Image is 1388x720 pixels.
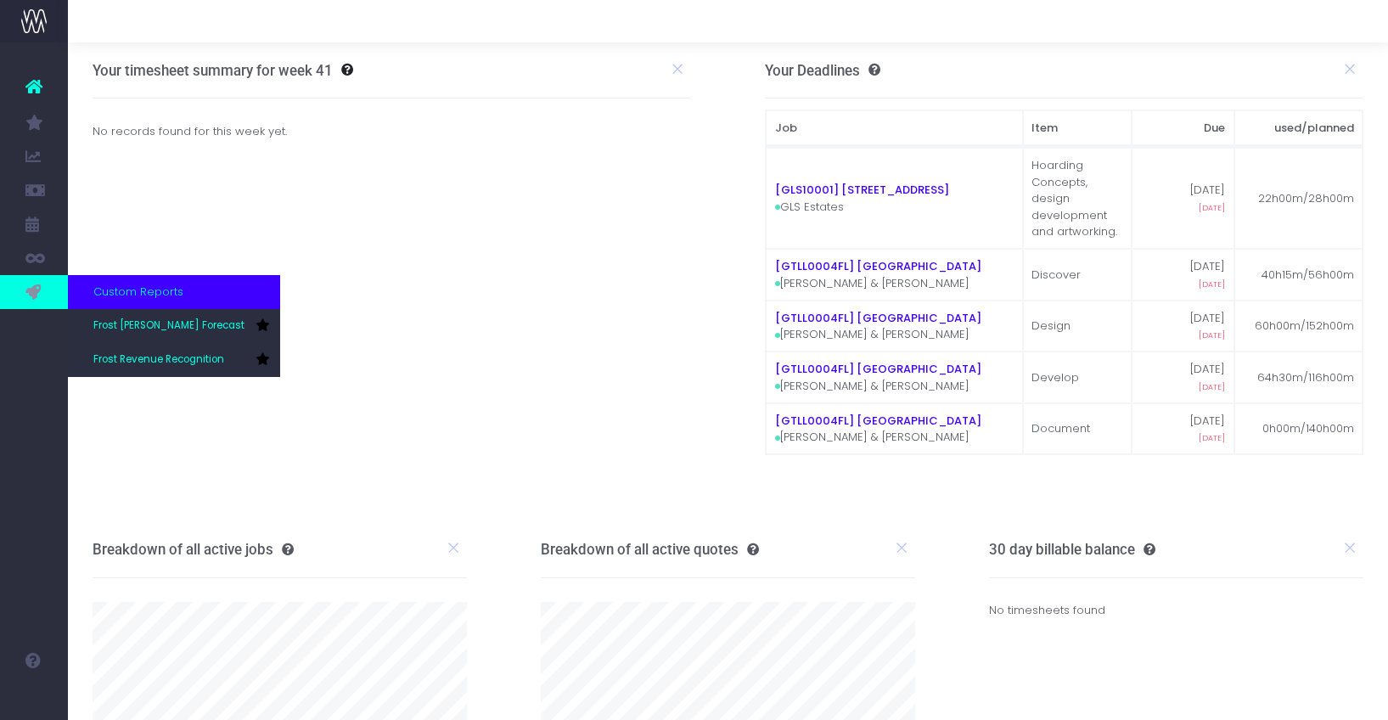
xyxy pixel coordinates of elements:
span: 22h00m/28h00m [1258,190,1354,207]
a: [GTLL0004FL] [GEOGRAPHIC_DATA] [775,361,981,377]
span: [DATE] [1199,202,1225,214]
td: [PERSON_NAME] & [PERSON_NAME] [766,249,1023,301]
span: 64h30m/116h00m [1257,369,1354,386]
h3: Breakdown of all active jobs [93,541,294,558]
span: Custom Reports [93,284,183,301]
a: Frost Revenue Recognition [68,343,280,377]
span: Frost Revenue Recognition [93,352,224,368]
span: 40h15m/56h00m [1262,267,1354,284]
td: Develop [1023,352,1132,403]
td: [PERSON_NAME] & [PERSON_NAME] [766,301,1023,352]
span: 0h00m/140h00m [1262,420,1354,437]
a: Frost [PERSON_NAME] Forecast [68,309,280,343]
th: Due: activate to sort column ascending [1132,110,1234,146]
span: [DATE] [1199,432,1225,444]
span: Frost [PERSON_NAME] Forecast [93,318,244,334]
div: No timesheets found [989,578,1363,644]
h3: Your Deadlines [765,62,880,79]
h3: 30 day billable balance [989,541,1155,558]
h3: Your timesheet summary for week 41 [93,62,333,79]
th: used/planned: activate to sort column ascending [1234,110,1363,146]
span: [DATE] [1199,278,1225,290]
td: [PERSON_NAME] & [PERSON_NAME] [766,352,1023,403]
div: No records found for this week yet. [80,123,704,140]
td: [DATE] [1132,352,1234,403]
td: Hoarding Concepts, design development and artworking. [1023,148,1132,249]
td: GLS Estates [766,148,1023,249]
td: [PERSON_NAME] & [PERSON_NAME] [766,403,1023,455]
td: [DATE] [1132,301,1234,352]
td: Design [1023,301,1132,352]
td: [DATE] [1132,148,1234,249]
a: [GTLL0004FL] [GEOGRAPHIC_DATA] [775,413,981,429]
td: Document [1023,403,1132,455]
td: [DATE] [1132,249,1234,301]
img: images/default_profile_image.png [21,686,47,712]
span: [DATE] [1199,329,1225,341]
td: [DATE] [1132,403,1234,455]
th: Item: activate to sort column ascending [1023,110,1132,146]
h3: Breakdown of all active quotes [541,541,759,558]
a: [GLS10001] [STREET_ADDRESS] [775,182,949,198]
span: [DATE] [1199,381,1225,393]
th: Job: activate to sort column ascending [766,110,1023,146]
a: [GTLL0004FL] [GEOGRAPHIC_DATA] [775,310,981,326]
span: 60h00m/152h00m [1255,318,1354,335]
td: Discover [1023,249,1132,301]
a: [GTLL0004FL] [GEOGRAPHIC_DATA] [775,258,981,274]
